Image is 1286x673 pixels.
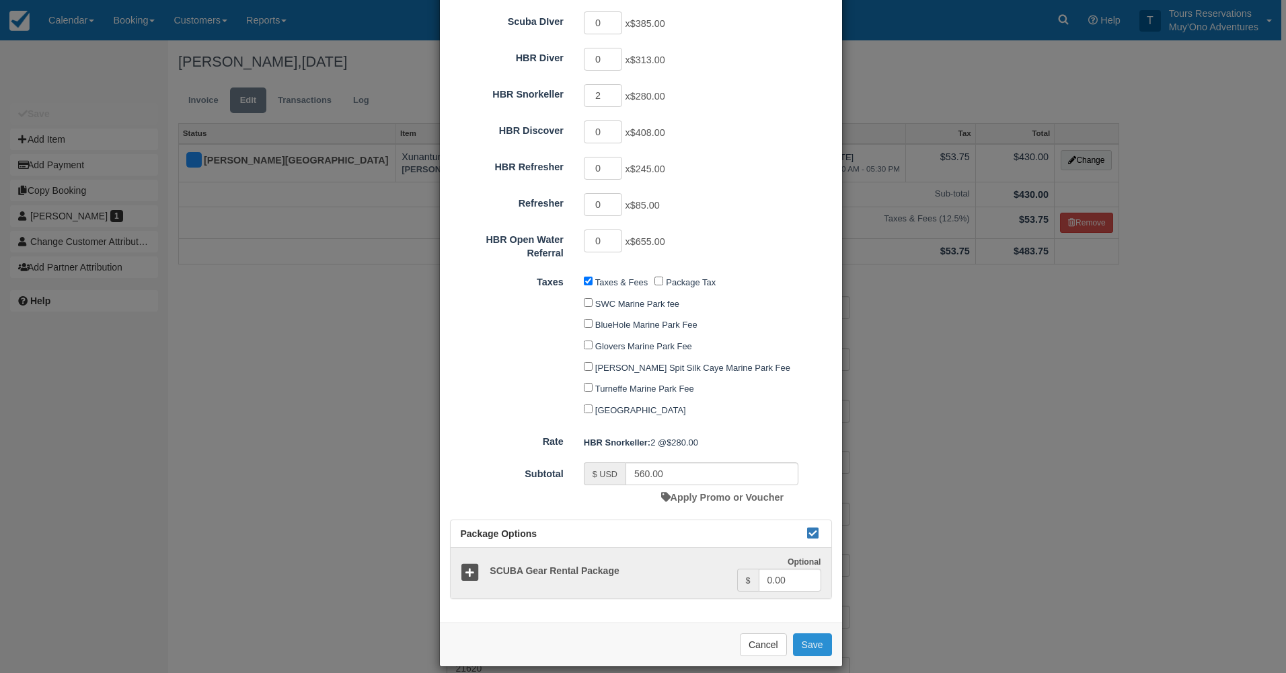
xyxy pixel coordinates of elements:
[667,437,698,448] span: $280.00
[740,633,787,656] button: Cancel
[480,566,736,576] h5: SCUBA Gear Rental Package
[595,277,648,287] label: Taxes & Fees
[630,127,665,138] span: $408.00
[625,55,665,65] span: x
[440,192,574,211] label: Refresher
[440,119,574,138] label: HBR Discover
[595,384,694,394] label: Turneffe Marine Park Fee
[451,548,831,598] a: SCUBA Gear Rental Package Optional $
[625,18,665,29] span: x
[574,431,842,454] div: 2 @
[630,55,665,65] span: $313.00
[440,83,574,102] label: HBR Snorkeller
[584,48,623,71] input: HBR Diver
[584,120,623,143] input: HBR Discover
[584,11,623,34] input: Scuba DIver
[625,236,665,247] span: x
[584,229,623,252] input: HBR Open Water Referral
[584,437,650,448] strong: HBR Snorkeller
[440,430,574,449] label: Rate
[440,10,574,29] label: Scuba DIver
[461,528,537,539] span: Package Options
[593,470,617,479] small: $ USD
[630,236,665,247] span: $655.00
[595,341,692,351] label: Glovers Marine Park Fee
[788,557,821,567] strong: Optional
[793,633,832,656] button: Save
[625,127,665,138] span: x
[630,91,665,102] span: $280.00
[625,200,659,211] span: x
[440,228,574,260] label: HBR Open Water Referral
[746,576,751,586] small: $
[661,492,784,503] a: Apply Promo or Voucher
[595,405,686,415] label: [GEOGRAPHIC_DATA]
[584,157,623,180] input: HBR Refresher
[630,18,665,29] span: $385.00
[595,320,697,330] label: BlueHole Marine Park Fee
[440,271,574,289] label: Taxes
[666,277,716,287] label: Package Tax
[630,164,665,174] span: $245.00
[440,462,574,481] label: Subtotal
[595,363,790,373] label: [PERSON_NAME] Spit Silk Caye Marine Park Fee
[595,299,679,309] label: SWC Marine Park fee
[630,200,660,211] span: $85.00
[440,46,574,65] label: HBR Diver
[440,155,574,174] label: HBR Refresher
[625,164,665,174] span: x
[584,84,623,107] input: HBR Snorkeller
[584,193,623,216] input: Refresher
[625,91,665,102] span: x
